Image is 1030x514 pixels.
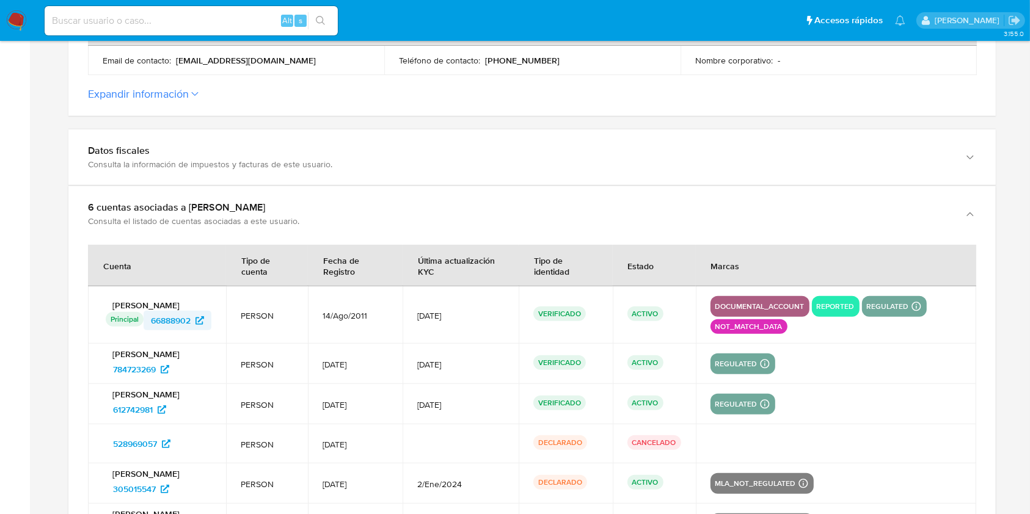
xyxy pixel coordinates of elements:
span: Alt [282,15,292,26]
span: s [299,15,302,26]
span: Accesos rápidos [814,14,883,27]
p: valentina.santellan@mercadolibre.com [935,15,1004,26]
a: Notificaciones [895,15,905,26]
a: Salir [1008,14,1021,27]
button: search-icon [308,12,333,29]
span: 3.155.0 [1004,29,1024,38]
input: Buscar usuario o caso... [45,13,338,29]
